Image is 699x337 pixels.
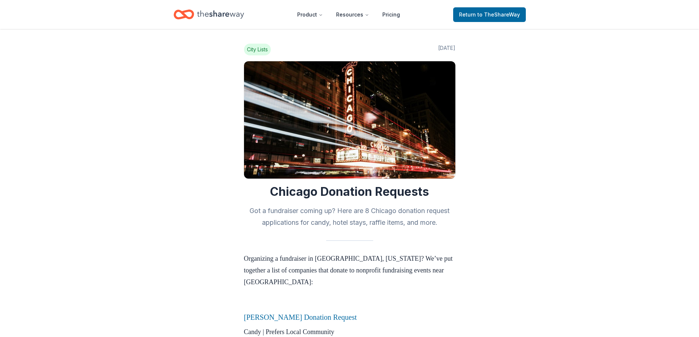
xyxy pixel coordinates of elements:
[477,11,520,18] span: to TheShareWay
[244,253,455,288] p: Organizing a fundraiser in [GEOGRAPHIC_DATA], [US_STATE]? We’ve put together a list of companies ...
[244,205,455,228] h2: Got a fundraiser coming up? Here are 8 Chicago donation request applications for candy, hotel sta...
[244,313,357,321] a: [PERSON_NAME] Donation Request
[438,44,455,55] span: [DATE]
[244,61,455,179] img: Image for Chicago Donation Requests
[291,6,406,23] nav: Main
[291,7,329,22] button: Product
[330,7,375,22] button: Resources
[459,10,520,19] span: Return
[376,7,406,22] a: Pricing
[174,6,244,23] a: Home
[453,7,526,22] a: Returnto TheShareWay
[244,184,455,199] h1: Chicago Donation Requests
[244,44,271,55] span: City Lists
